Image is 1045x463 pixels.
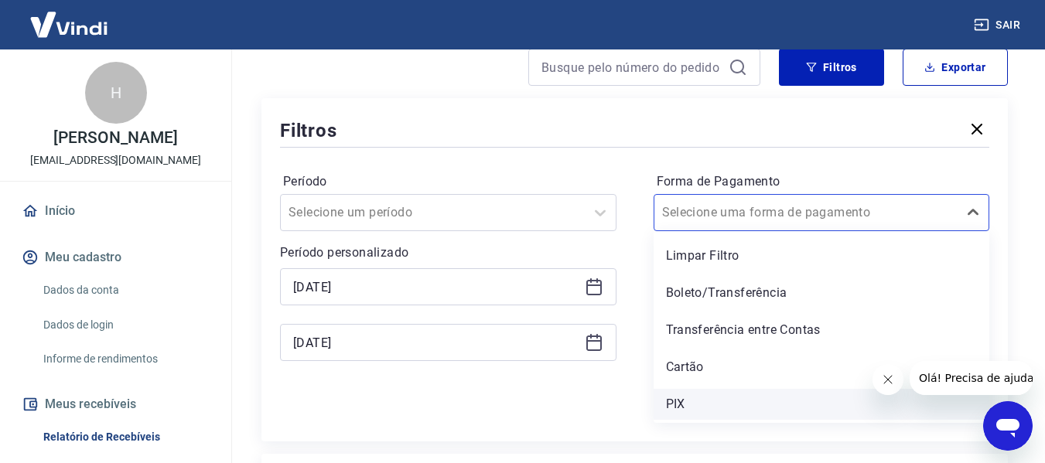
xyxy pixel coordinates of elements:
div: Transferência entre Contas [654,315,990,346]
div: H [85,62,147,124]
input: Data final [293,331,579,354]
p: [EMAIL_ADDRESS][DOMAIN_NAME] [30,152,201,169]
label: Período [283,172,613,191]
button: Sair [971,11,1026,39]
a: Informe de rendimentos [37,343,213,375]
label: Forma de Pagamento [657,172,987,191]
iframe: Mensagem da empresa [910,361,1033,395]
a: Dados de login [37,309,213,341]
p: [PERSON_NAME] [53,130,177,146]
button: Filtros [779,49,884,86]
input: Busque pelo número do pedido [541,56,722,79]
a: Relatório de Recebíveis [37,421,213,453]
input: Data inicial [293,275,579,298]
iframe: Fechar mensagem [873,364,903,395]
h5: Filtros [280,118,337,143]
div: PIX [654,389,990,420]
div: Limpar Filtro [654,240,990,271]
iframe: Botão para abrir a janela de mensagens [983,401,1033,451]
button: Meus recebíveis [19,387,213,421]
a: Início [19,194,213,228]
div: Cartão [654,352,990,383]
button: Exportar [903,49,1008,86]
button: Meu cadastro [19,240,213,274]
div: Boleto/Transferência [654,277,990,308]
p: Período personalizado [280,243,616,262]
a: Dados da conta [37,274,213,306]
span: Olá! Precisa de ajuda? [9,11,130,23]
img: Vindi [19,1,119,48]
